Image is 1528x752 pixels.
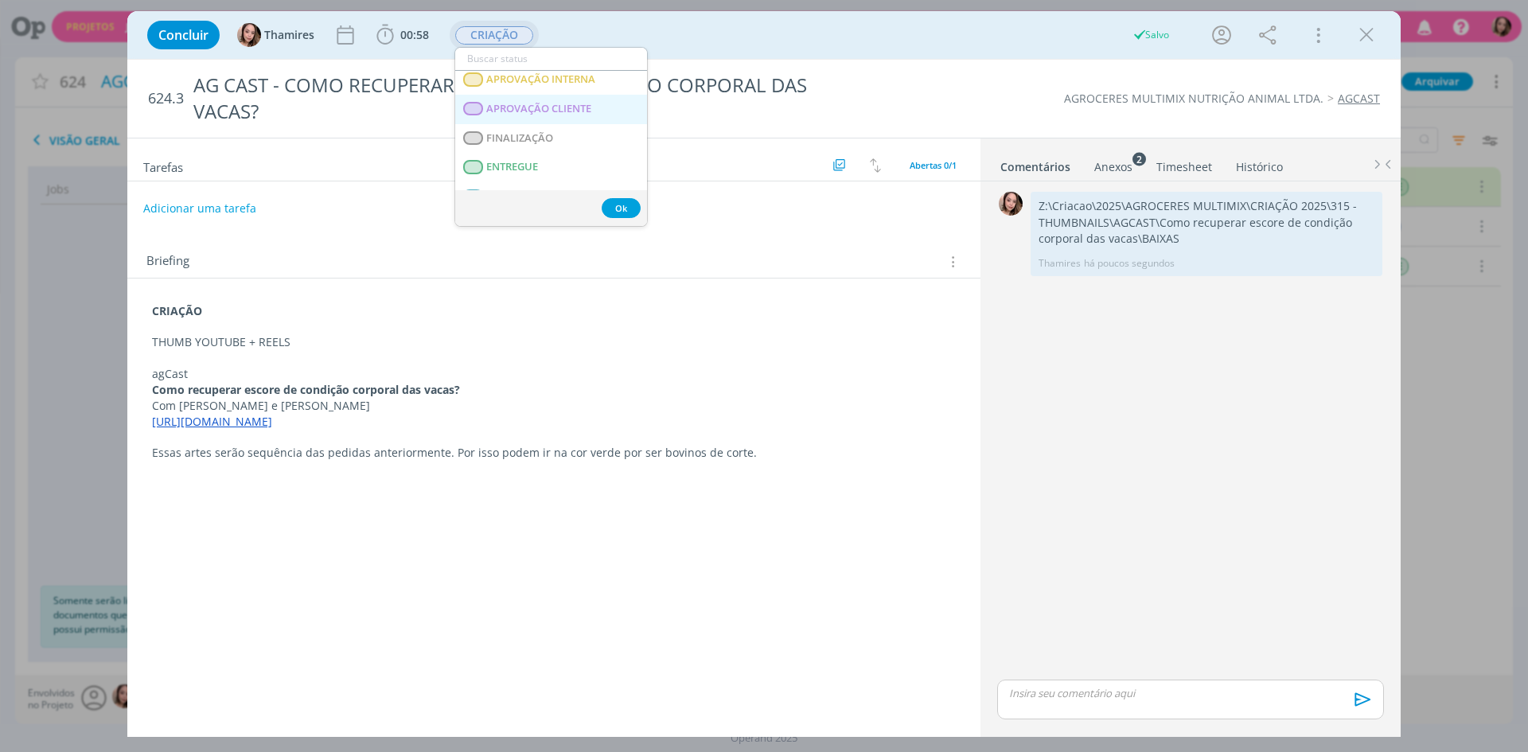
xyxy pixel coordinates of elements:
[147,21,220,49] button: Concluir
[1039,256,1081,271] p: Thamires
[127,11,1401,737] div: dialog
[486,73,595,86] span: APROVAÇÃO INTERNA
[264,29,314,41] span: Thamires
[486,103,591,115] span: APROVAÇÃO CLIENTE
[237,23,314,47] button: TThamires
[602,198,641,218] button: Ok
[152,398,956,414] p: Com [PERSON_NAME] e [PERSON_NAME]
[1132,28,1169,42] div: Salvo
[486,132,553,145] span: FINALIZAÇÃO
[152,334,956,350] p: THUMB YOUTUBE + REELS
[1094,159,1132,175] div: Anexos
[486,161,538,173] span: ENTREGUE
[1235,152,1284,175] a: Histórico
[152,366,956,382] p: agCast
[372,22,433,48] button: 00:58
[146,251,189,272] span: Briefing
[1338,91,1380,106] a: AGCAST
[152,445,956,461] p: Essas artes serão sequência das pedidas anteriormente. Por isso podem ir na cor verde por ser bov...
[1156,152,1213,175] a: Timesheet
[152,303,202,318] strong: CRIAÇÃO
[999,192,1023,216] img: T
[148,90,184,107] span: 624.3
[187,66,860,131] div: AG CAST - COMO RECUPERAR ESCORE DE CONDIÇÃO CORPORAL DAS VACAS?
[455,48,647,70] input: Buscar status
[237,23,261,47] img: T
[152,382,460,397] strong: Como recuperar escore de condição corporal das vacas?
[1039,198,1374,247] p: Z:\Criacao\2025\AGROCERES MULTIMIX\CRIAÇÃO 2025\315 - THUMBNAILS\AGCAST\Como recuperar escore de ...
[1132,153,1146,166] sup: 2
[400,27,429,42] span: 00:58
[486,190,537,203] span: TEMPLATE
[143,156,183,175] span: Tarefas
[1000,152,1071,175] a: Comentários
[455,26,533,45] span: CRIAÇÃO
[1084,256,1175,271] span: há poucos segundos
[870,158,881,173] img: arrow-down-up.svg
[158,29,209,41] span: Concluir
[454,25,534,45] button: CRIAÇÃO
[454,47,648,227] ul: CRIAÇÃO
[142,194,257,223] button: Adicionar uma tarefa
[910,159,957,171] span: Abertas 0/1
[152,414,272,429] a: [URL][DOMAIN_NAME]
[1064,91,1323,106] a: AGROCERES MULTIMIX NUTRIÇÃO ANIMAL LTDA.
